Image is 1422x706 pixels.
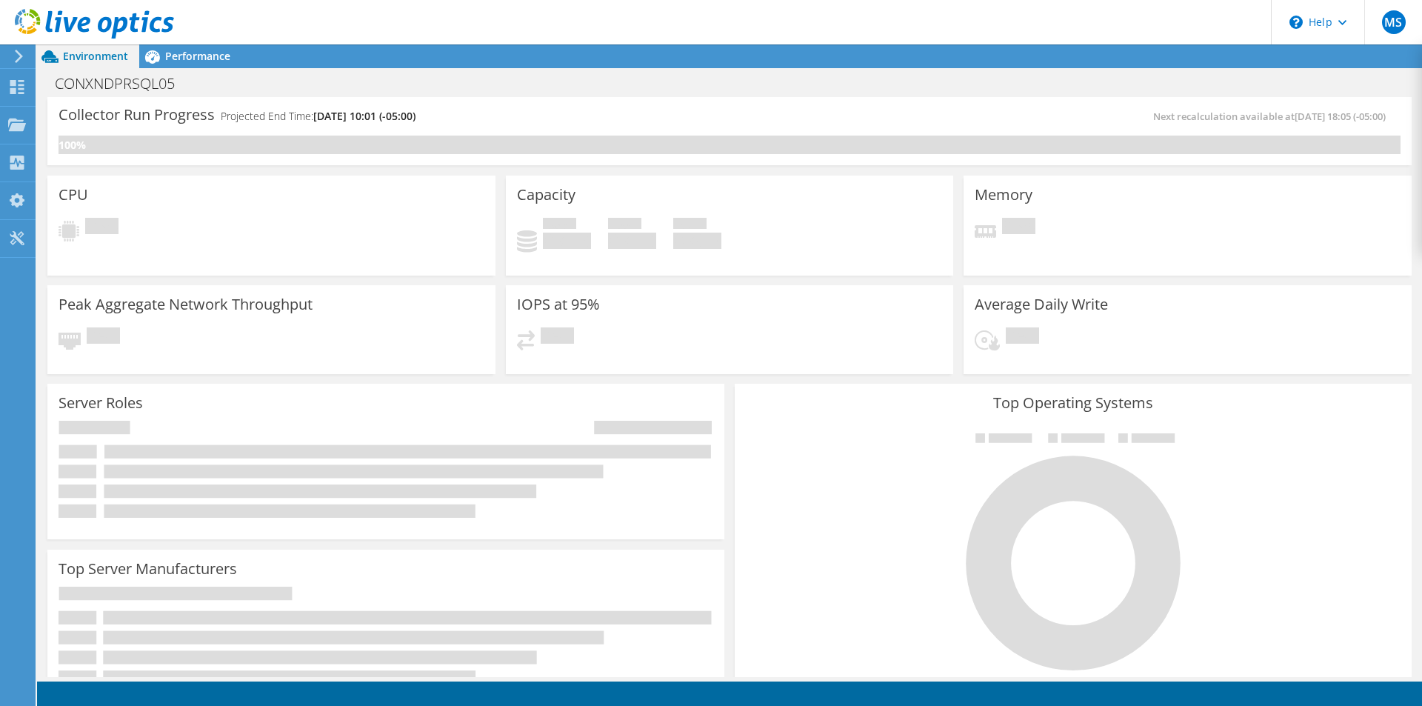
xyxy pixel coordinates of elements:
[517,296,600,313] h3: IOPS at 95%
[673,218,707,233] span: Total
[165,49,230,63] span: Performance
[517,187,575,203] h3: Capacity
[48,76,198,92] h1: CONXNDPRSQL05
[63,49,128,63] span: Environment
[673,233,721,249] h4: 0 GiB
[746,395,1401,411] h3: Top Operating Systems
[1289,16,1303,29] svg: \n
[541,327,574,347] span: Pending
[543,233,591,249] h4: 0 GiB
[975,296,1108,313] h3: Average Daily Write
[313,109,415,123] span: [DATE] 10:01 (-05:00)
[975,187,1032,203] h3: Memory
[608,218,641,233] span: Free
[1006,327,1039,347] span: Pending
[87,327,120,347] span: Pending
[543,218,576,233] span: Used
[85,218,118,238] span: Pending
[1295,110,1386,123] span: [DATE] 18:05 (-05:00)
[1002,218,1035,238] span: Pending
[59,187,88,203] h3: CPU
[1382,10,1406,34] span: MS
[1153,110,1393,123] span: Next recalculation available at
[608,233,656,249] h4: 0 GiB
[221,108,415,124] h4: Projected End Time:
[59,561,237,577] h3: Top Server Manufacturers
[59,296,313,313] h3: Peak Aggregate Network Throughput
[59,395,143,411] h3: Server Roles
